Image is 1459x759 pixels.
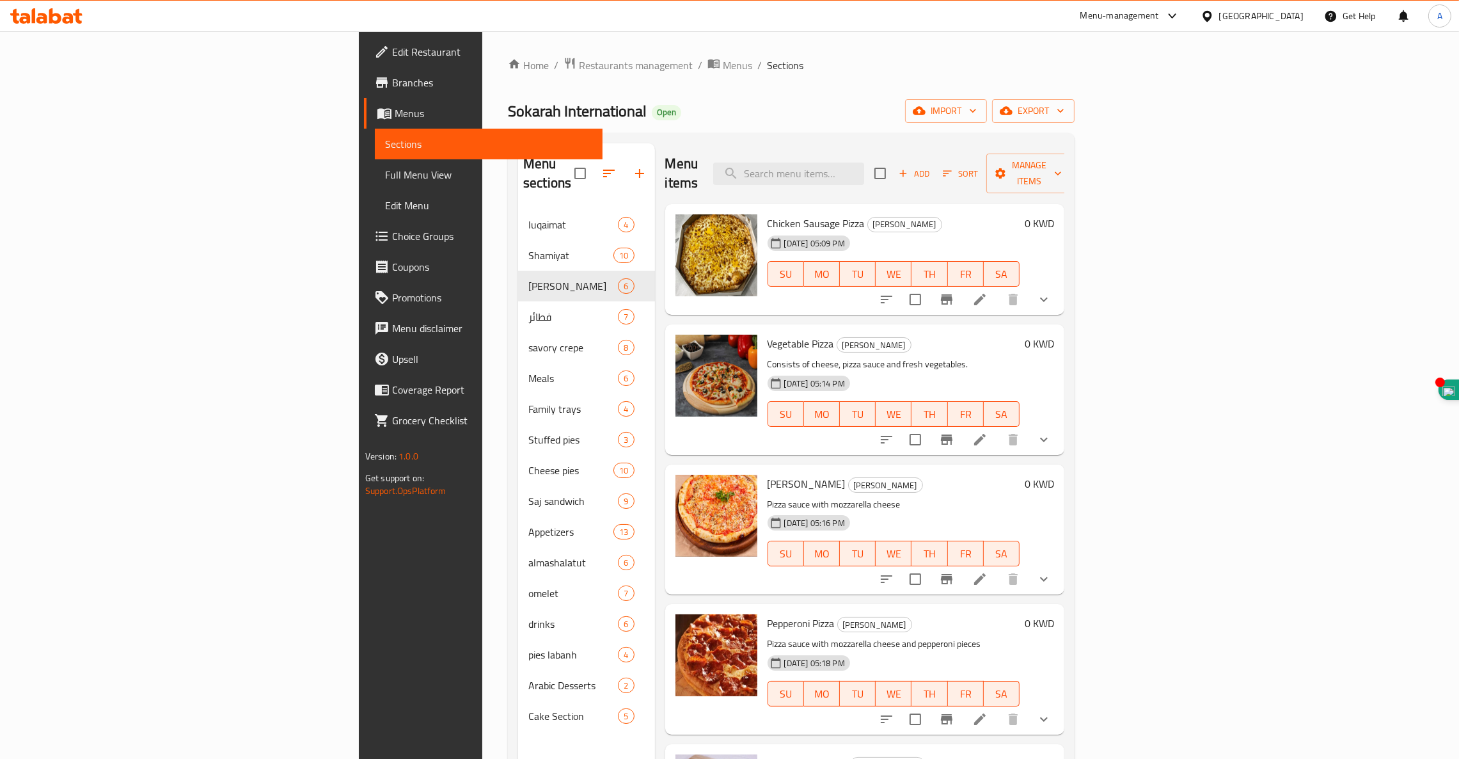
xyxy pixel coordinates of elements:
[392,290,592,305] span: Promotions
[911,261,947,287] button: TH
[876,541,911,566] button: WE
[809,265,835,284] span: MO
[953,405,979,424] span: FR
[528,340,618,355] span: savory crepe
[364,405,603,436] a: Grocery Checklist
[392,321,592,336] span: Menu disclaimer
[567,160,594,187] span: Select all sections
[768,401,804,427] button: SU
[528,371,618,386] span: Meals
[528,586,618,601] div: omelet
[931,424,962,455] button: Branch-specific-item
[528,248,613,263] span: Shamiyat
[364,313,603,344] a: Menu disclaimer
[619,710,633,723] span: 5
[998,704,1029,735] button: delete
[972,712,988,727] a: Edit menu item
[675,214,757,296] img: Chicken Sausage Pizza
[804,401,840,427] button: MO
[897,166,931,181] span: Add
[768,334,834,353] span: Vegetable Pizza
[619,649,633,661] span: 4
[619,280,633,292] span: 6
[375,129,603,159] a: Sections
[953,685,979,703] span: FR
[528,309,618,324] span: فطائر
[518,204,655,737] nav: Menu sections
[779,657,850,669] span: [DATE] 05:18 PM
[881,545,906,563] span: WE
[364,221,603,252] a: Choice Groups
[768,474,846,493] span: [PERSON_NAME]
[613,463,634,478] div: items
[1036,432,1052,447] svg: Show Choices
[518,240,655,271] div: Shamiyat10
[392,413,592,428] span: Grocery Checklist
[804,261,840,287] button: MO
[614,465,633,477] span: 10
[1219,9,1304,23] div: [GEOGRAPHIC_DATA]
[594,158,624,189] span: Sort sections
[1029,704,1059,735] button: show more
[1036,571,1052,587] svg: Show Choices
[953,545,979,563] span: FR
[768,497,1020,513] p: Pizza sauce with mozzarella cheese
[876,401,911,427] button: WE
[1029,564,1059,595] button: show more
[392,351,592,367] span: Upsell
[876,681,911,707] button: WE
[518,701,655,731] div: Cake Section5
[528,432,618,447] span: Stuffed pies
[917,405,942,424] span: TH
[1080,8,1159,24] div: Menu-management
[902,566,929,593] span: Select to update
[840,401,876,427] button: TU
[1437,9,1442,23] span: A
[779,378,850,390] span: [DATE] 05:14 PM
[618,616,634,632] div: items
[837,617,912,632] div: بيتزا
[518,424,655,455] div: Stuffed pies3
[528,217,618,232] span: luqaimat
[849,478,922,493] span: [PERSON_NAME]
[618,401,634,417] div: items
[768,261,804,287] button: SU
[894,164,935,184] button: Add
[768,214,865,233] span: Chicken Sausage Pizza
[972,432,988,447] a: Edit menu item
[579,58,693,73] span: Restaurants management
[675,614,757,696] img: Pepperoni Pizza
[364,36,603,67] a: Edit Restaurant
[917,265,942,284] span: TH
[707,57,752,74] a: Menus
[984,261,1020,287] button: SA
[528,463,613,478] span: Cheese pies
[385,167,592,182] span: Full Menu View
[848,477,923,493] div: بيتزا
[997,157,1062,189] span: Manage items
[894,164,935,184] span: Add item
[528,524,613,539] div: Appetizers
[618,678,634,693] div: items
[911,541,947,566] button: TH
[619,587,633,600] span: 7
[618,586,634,601] div: items
[871,284,902,315] button: sort-choices
[395,106,592,121] span: Menus
[948,261,984,287] button: FR
[614,526,633,538] span: 13
[528,555,618,570] span: almashalatut
[618,309,634,324] div: items
[911,681,947,707] button: TH
[984,401,1020,427] button: SA
[528,616,618,632] div: drinks
[528,493,618,509] span: Saj sandwich
[619,219,633,231] span: 4
[989,545,1014,563] span: SA
[624,158,655,189] button: Add section
[902,286,929,313] span: Select to update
